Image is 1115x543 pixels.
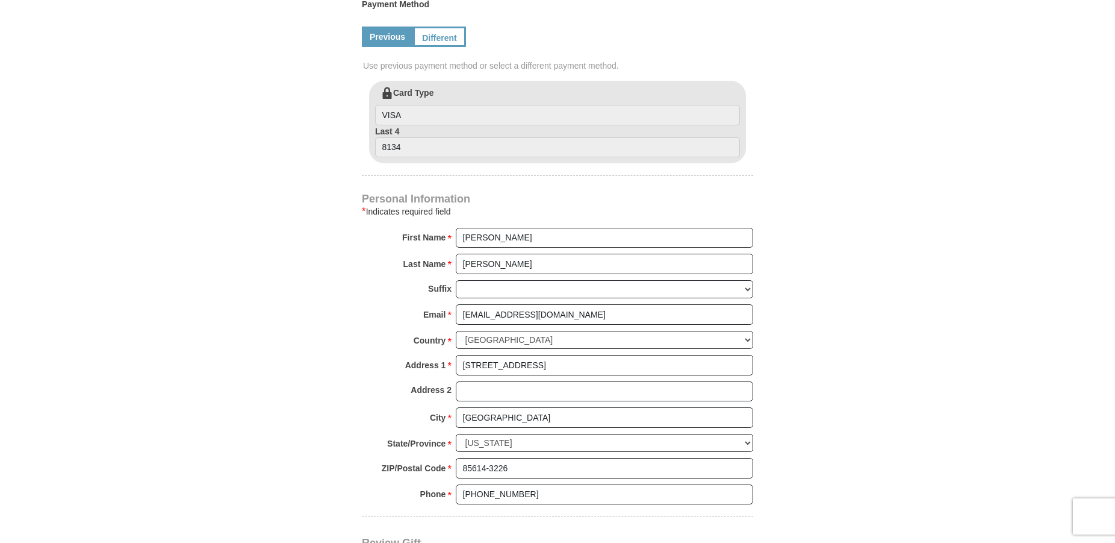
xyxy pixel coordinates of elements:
input: Last 4 [375,137,740,158]
h4: Personal Information [362,194,753,204]
strong: Last Name [403,256,446,272]
strong: Address 1 [405,357,446,374]
strong: Email [423,306,446,323]
strong: ZIP/Postal Code [382,460,446,477]
strong: First Name [402,229,446,246]
input: Card Type [375,105,740,125]
strong: Address 2 [411,381,452,398]
strong: Suffix [428,280,452,297]
strong: State/Province [387,435,446,452]
strong: Country [414,332,446,349]
span: Use previous payment method or select a different payment method. [363,60,754,72]
strong: Phone [420,486,446,503]
strong: City [430,409,446,426]
a: Different [413,27,466,47]
label: Last 4 [375,125,740,158]
a: Previous [362,27,413,47]
div: Indicates required field [362,204,753,219]
label: Card Type [375,87,740,125]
